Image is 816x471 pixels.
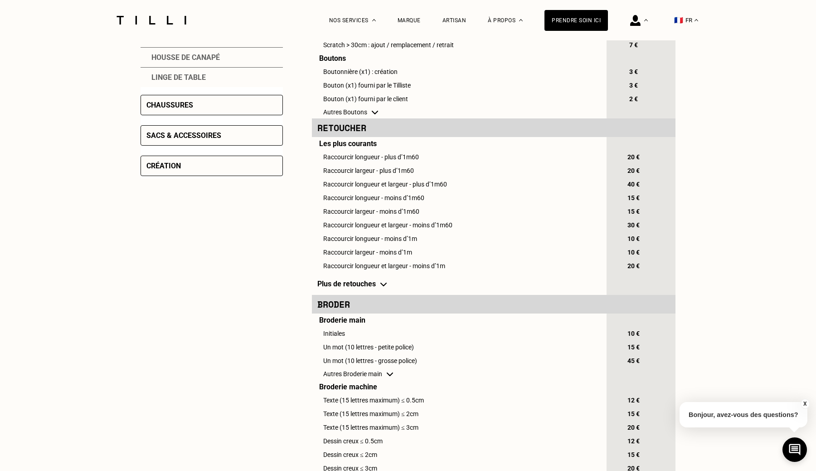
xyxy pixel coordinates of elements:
[625,330,641,337] span: 10 €
[544,10,608,31] a: Prendre soin ici
[146,131,221,140] div: Sacs & accessoires
[312,314,605,327] td: Broderie main
[113,16,189,25] img: Logo du service de couturière Tilli
[625,68,641,75] span: 3 €
[625,357,641,364] span: 45 €
[312,92,605,106] td: Bouton (x1) fourni par le client
[312,245,605,259] td: Raccourcir largeur - moins d’1m
[625,95,641,103] span: 2 €
[312,368,605,380] td: Autres Broderie main
[312,434,605,448] td: Dessin creux ≤ 0.5cm
[312,232,605,245] td: Raccourcir longueur - moins d’1m
[398,17,421,24] a: Marque
[674,16,683,25] span: 🇫🇷
[625,343,641,351] span: 15 €
[625,249,641,256] span: 10 €
[380,283,387,286] img: chevron
[146,162,181,170] div: Création
[312,273,605,295] td: Plus de retouches
[625,451,641,458] span: 15 €
[625,221,641,229] span: 30 €
[312,380,605,393] td: Broderie machine
[625,41,641,49] span: 7 €
[625,397,641,404] span: 12 €
[625,194,641,201] span: 15 €
[312,218,605,232] td: Raccourcir longueur et largeur - moins d’1m60
[312,448,605,461] td: Dessin creux ≤ 2cm
[442,17,466,24] a: Artisan
[312,52,605,65] td: Boutons
[312,191,605,205] td: Raccourcir longueur - moins d’1m60
[625,181,641,188] span: 40 €
[630,15,641,26] img: icône connexion
[312,259,605,273] td: Raccourcir longueur et largeur - moins d’1m
[312,407,605,421] td: Texte (15 lettres maximum) ≤ 2cm
[625,262,641,270] span: 20 €
[519,19,523,21] img: Menu déroulant à propos
[625,167,641,174] span: 20 €
[312,327,605,340] td: Initiales
[141,68,283,87] div: Linge de table
[312,118,605,137] td: Retoucher
[312,177,605,191] td: Raccourcir longueur et largeur - plus d’1m60
[312,137,605,150] td: Les plus courants
[625,424,641,431] span: 20 €
[695,19,698,21] img: menu déroulant
[312,421,605,434] td: Texte (15 lettres maximum) ≤ 3cm
[800,399,809,409] button: X
[387,373,393,376] img: chevron
[372,19,376,21] img: Menu déroulant
[312,295,605,314] td: Broder
[625,82,641,89] span: 3 €
[625,153,641,161] span: 20 €
[312,65,605,78] td: Boutonnière (x1) : création
[312,205,605,218] td: Raccourcir largeur - moins d’1m60
[372,111,378,114] img: chevron
[312,164,605,177] td: Raccourcir largeur - plus d’1m60
[644,19,648,21] img: Menu déroulant
[625,437,641,445] span: 12 €
[312,38,605,52] td: Scratch > 30cm : ajout / remplacement / retrait
[680,402,807,427] p: Bonjour, avez-vous des questions?
[312,340,605,354] td: Un mot (10 lettres - petite police)
[312,393,605,407] td: Texte (15 lettres maximum) ≤ 0.5cm
[312,106,605,118] td: Autres Boutons
[141,48,283,68] div: Housse de canapé
[146,101,193,109] div: Chaussures
[625,235,641,242] span: 10 €
[625,208,641,215] span: 15 €
[312,150,605,164] td: Raccourcir longueur - plus d’1m60
[625,410,641,417] span: 15 €
[312,354,605,368] td: Un mot (10 lettres - grosse police)
[312,78,605,92] td: Bouton (x1) fourni par le Tilliste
